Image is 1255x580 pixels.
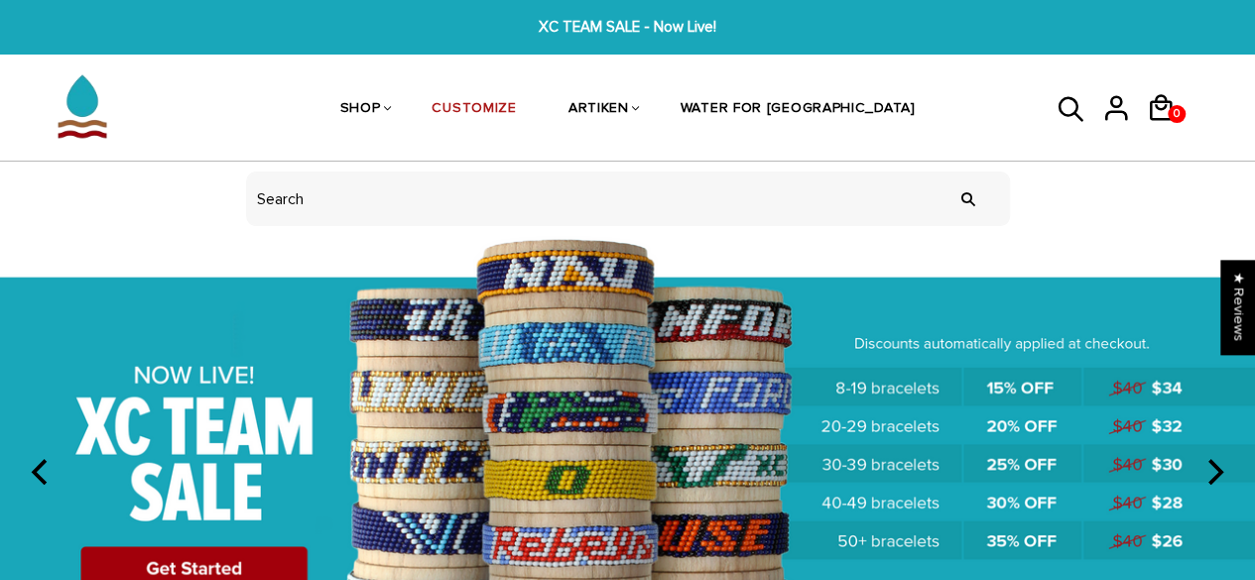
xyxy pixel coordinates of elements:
[568,58,629,163] a: ARTIKEN
[1192,450,1235,494] button: next
[1146,129,1191,132] a: 0
[246,172,1010,226] input: header search
[681,58,916,163] a: WATER FOR [GEOGRAPHIC_DATA]
[389,16,867,39] span: XC TEAM SALE - Now Live!
[948,162,988,236] input: Search
[1169,100,1185,128] span: 0
[1221,260,1255,354] div: Click to open Judge.me floating reviews tab
[432,58,516,163] a: CUSTOMIZE
[20,450,63,494] button: previous
[340,58,381,163] a: SHOP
